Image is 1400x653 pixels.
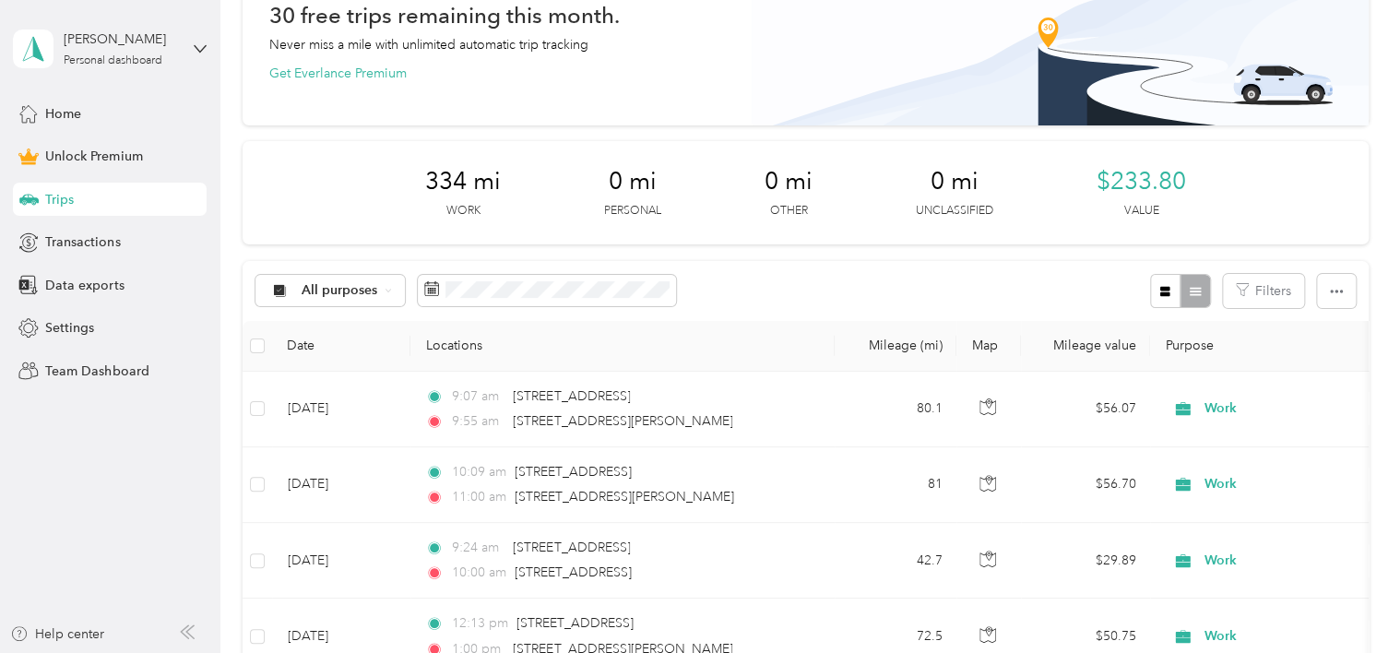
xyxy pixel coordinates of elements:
[410,321,835,372] th: Locations
[45,147,142,166] span: Unlock Premium
[272,447,410,523] td: [DATE]
[64,55,162,66] div: Personal dashboard
[45,104,81,124] span: Home
[515,564,632,580] span: [STREET_ADDRESS]
[45,232,120,252] span: Transactions
[1204,626,1373,647] span: Work
[515,489,734,505] span: [STREET_ADDRESS][PERSON_NAME]
[452,563,506,583] span: 10:00 am
[765,167,813,196] span: 0 mi
[515,464,632,480] span: [STREET_ADDRESS]
[835,523,956,599] td: 42.7
[452,386,504,407] span: 9:07 am
[452,538,504,558] span: 9:24 am
[1021,447,1150,523] td: $56.70
[835,447,956,523] td: 81
[268,64,406,83] button: Get Everlance Premium
[272,321,410,372] th: Date
[268,35,587,54] p: Never miss a mile with unlimited automatic trip tracking
[835,372,956,447] td: 80.1
[452,487,506,507] span: 11:00 am
[272,523,410,599] td: [DATE]
[769,203,807,220] p: Other
[956,321,1021,372] th: Map
[1021,372,1150,447] td: $56.07
[1097,167,1186,196] span: $233.80
[425,167,501,196] span: 334 mi
[931,167,979,196] span: 0 mi
[1021,523,1150,599] td: $29.89
[272,372,410,447] td: [DATE]
[1297,550,1400,653] iframe: Everlance-gr Chat Button Frame
[452,613,508,634] span: 12:13 pm
[45,190,74,209] span: Trips
[1204,474,1373,494] span: Work
[835,321,956,372] th: Mileage (mi)
[1223,274,1304,308] button: Filters
[45,318,94,338] span: Settings
[45,362,148,381] span: Team Dashboard
[1204,398,1373,419] span: Work
[1021,321,1150,372] th: Mileage value
[452,462,506,482] span: 10:09 am
[604,203,661,220] p: Personal
[64,30,179,49] div: [PERSON_NAME]
[609,167,657,196] span: 0 mi
[513,413,732,429] span: [STREET_ADDRESS][PERSON_NAME]
[516,615,634,631] span: [STREET_ADDRESS]
[1123,203,1158,220] p: Value
[916,203,993,220] p: Unclassified
[513,388,630,404] span: [STREET_ADDRESS]
[10,624,104,644] button: Help center
[268,6,619,25] h1: 30 free trips remaining this month.
[1204,551,1373,571] span: Work
[513,540,630,555] span: [STREET_ADDRESS]
[302,284,378,297] span: All purposes
[452,411,504,432] span: 9:55 am
[45,276,124,295] span: Data exports
[445,203,480,220] p: Work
